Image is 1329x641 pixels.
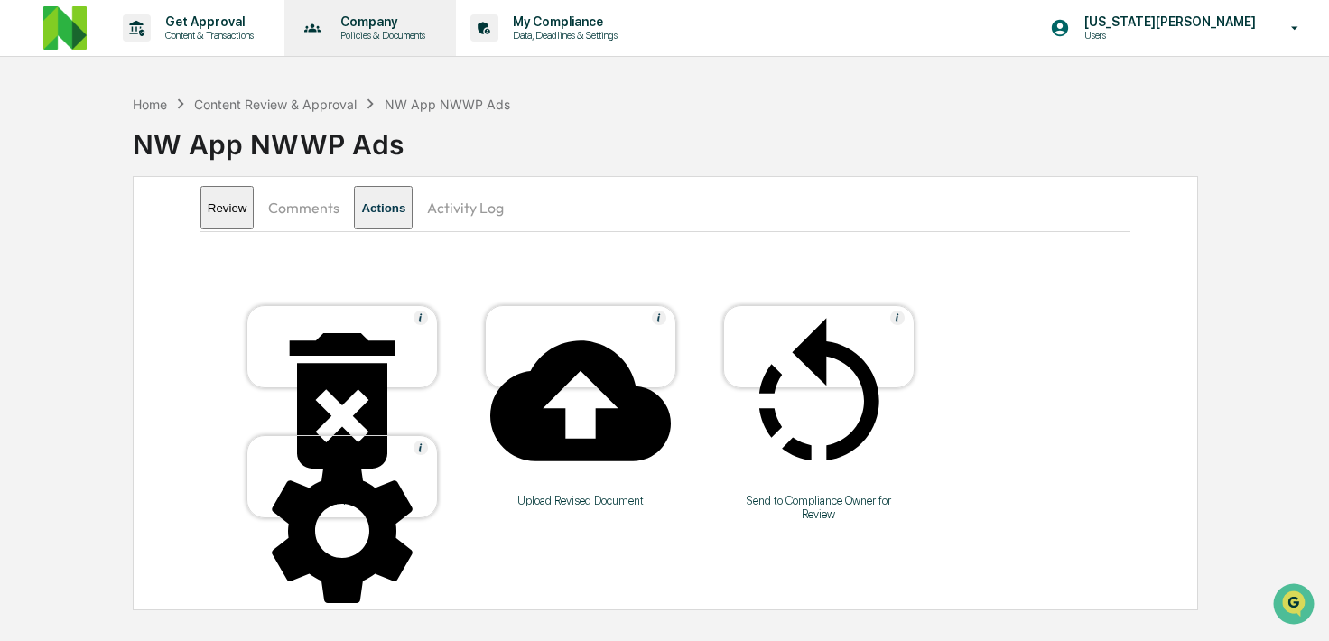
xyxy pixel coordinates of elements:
[498,14,627,29] p: My Compliance
[61,138,296,156] div: Start new chat
[499,494,662,507] div: Upload Revised Document
[1070,14,1265,29] p: [US_STATE][PERSON_NAME]
[11,255,121,287] a: 🔎Data Lookup
[151,29,263,42] p: Content & Transactions
[326,14,434,29] p: Company
[18,138,51,171] img: 1746055101610-c473b297-6a78-478c-a979-82029cc54cd1
[151,14,263,29] p: Get Approval
[149,228,224,246] span: Attestations
[1271,581,1320,630] iframe: Open customer support
[414,311,428,325] img: Help
[133,114,1329,161] div: NW App NWWP Ads
[200,186,1130,229] div: secondary tabs example
[18,38,329,67] p: How can we help?
[180,306,218,320] span: Pylon
[354,186,413,229] button: Actions
[131,229,145,244] div: 🗄️
[200,186,255,229] button: Review
[133,97,167,112] div: Home
[11,220,124,253] a: 🖐️Preclearance
[498,29,627,42] p: Data, Deadlines & Settings
[18,229,33,244] div: 🖐️
[1070,29,1247,42] p: Users
[414,441,428,455] img: Help
[413,186,518,229] button: Activity Log
[18,264,33,278] div: 🔎
[326,29,434,42] p: Policies & Documents
[307,144,329,165] button: Start new chat
[652,311,666,325] img: Help
[124,220,231,253] a: 🗄️Attestations
[36,228,116,246] span: Preclearance
[127,305,218,320] a: Powered byPylon
[61,156,228,171] div: We're available if you need us!
[385,97,510,112] div: NW App NWWP Ads
[890,311,905,325] img: Help
[254,186,354,229] button: Comments
[36,262,114,280] span: Data Lookup
[43,6,87,50] img: logo
[738,494,900,521] div: Send to Compliance Owner for Review
[194,97,357,112] div: Content Review & Approval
